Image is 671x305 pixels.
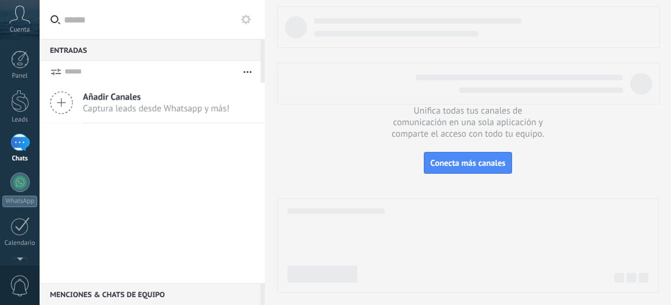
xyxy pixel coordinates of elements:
div: Chats [2,155,38,163]
div: Leads [2,116,38,124]
div: WhatsApp [2,196,37,207]
div: Entradas [40,39,261,61]
div: Panel [2,72,38,80]
div: Calendario [2,239,38,247]
span: Añadir Canales [83,91,230,103]
div: Menciones & Chats de equipo [40,283,261,305]
span: Conecta más canales [430,157,505,168]
span: Captura leads desde Whatsapp y más! [83,103,230,114]
span: Cuenta [10,26,30,34]
button: Conecta más canales [424,152,512,174]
